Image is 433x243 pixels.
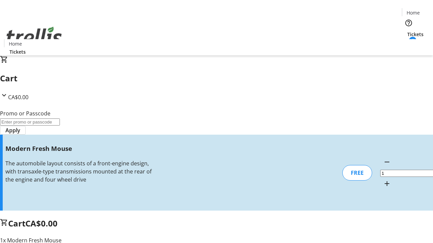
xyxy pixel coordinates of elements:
div: The automobile layout consists of a front-engine design, with transaxle-type transmissions mounte... [5,159,153,184]
button: Decrement by one [380,155,394,169]
span: CA$0.00 [8,93,28,101]
span: CA$0.00 [25,218,58,229]
img: Orient E2E Organization cokRgQ0ocx's Logo [4,19,64,53]
a: Home [402,9,424,16]
span: Apply [5,126,20,134]
button: Increment by one [380,177,394,190]
a: Tickets [402,31,429,38]
a: Home [4,40,26,47]
span: Tickets [9,48,26,55]
button: Cart [402,38,415,51]
span: Home [9,40,22,47]
h3: Modern Fresh Mouse [5,144,153,153]
button: Help [402,16,415,30]
a: Tickets [4,48,31,55]
div: FREE [342,165,372,181]
span: Tickets [407,31,424,38]
span: Home [407,9,420,16]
